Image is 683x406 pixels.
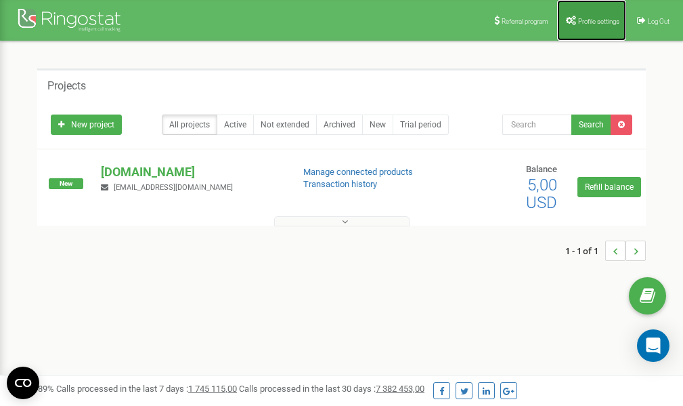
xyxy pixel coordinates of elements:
[577,177,641,197] a: Refill balance
[188,384,237,394] u: 1 745 115,00
[303,179,377,189] a: Transaction history
[7,367,39,399] button: Open CMP widget
[162,115,217,135] a: All projects
[51,115,122,135] a: New project
[526,176,557,212] span: 5,00 USD
[101,163,281,181] p: [DOMAIN_NAME]
[114,183,233,192] span: [EMAIL_ADDRESS][DOMAIN_NAME]
[578,18,619,25] span: Profile settings
[316,115,363,135] a: Archived
[393,115,449,135] a: Trial period
[648,18,669,25] span: Log Out
[362,115,393,135] a: New
[565,241,605,261] span: 1 - 1 of 1
[217,115,254,135] a: Active
[239,384,424,394] span: Calls processed in the last 30 days :
[565,227,646,275] nav: ...
[502,115,572,135] input: Search
[49,178,83,189] span: New
[637,329,669,362] div: Open Intercom Messenger
[526,164,557,174] span: Balance
[376,384,424,394] u: 7 382 453,00
[253,115,317,135] a: Not extended
[571,115,611,135] button: Search
[303,167,413,177] a: Manage connected products
[47,80,86,92] h5: Projects
[502,18,548,25] span: Referral program
[56,384,237,394] span: Calls processed in the last 7 days :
